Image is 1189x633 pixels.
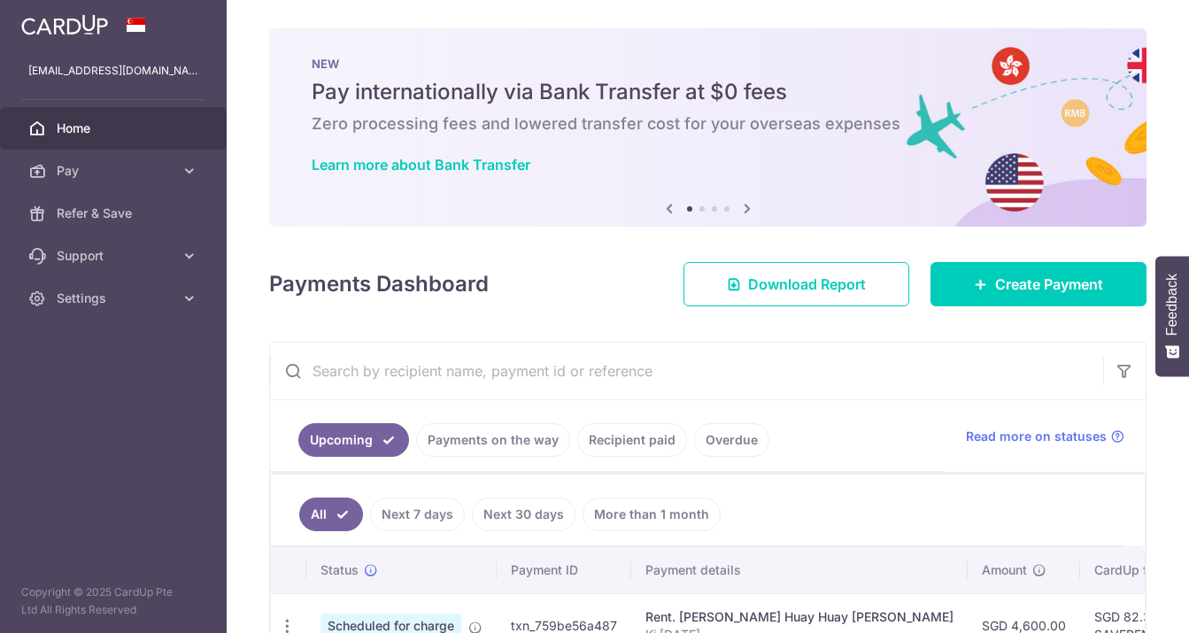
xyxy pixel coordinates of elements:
h5: Pay internationally via Bank Transfer at $0 fees [312,78,1104,106]
span: CardUp fee [1094,561,1162,579]
span: Create Payment [995,274,1103,295]
span: Read more on statuses [966,428,1107,445]
span: Download Report [748,274,866,295]
a: Upcoming [298,423,409,457]
div: Rent. [PERSON_NAME] Huay Huay [PERSON_NAME] [645,608,954,626]
a: Learn more about Bank Transfer [312,156,530,174]
th: Payment ID [497,547,631,593]
span: Feedback [1164,274,1180,336]
a: Overdue [694,423,769,457]
button: Feedback - Show survey [1155,256,1189,376]
span: Support [57,247,174,265]
a: Read more on statuses [966,428,1124,445]
a: Recipient paid [577,423,687,457]
span: Settings [57,289,174,307]
span: Amount [982,561,1027,579]
span: Pay [57,162,174,180]
h4: Payments Dashboard [269,268,489,300]
img: Bank transfer banner [269,28,1147,227]
p: NEW [312,57,1104,71]
img: CardUp [21,14,108,35]
a: Create Payment [930,262,1147,306]
input: Search by recipient name, payment id or reference [270,343,1103,399]
h6: Zero processing fees and lowered transfer cost for your overseas expenses [312,113,1104,135]
a: All [299,498,363,531]
a: Next 7 days [370,498,465,531]
span: Refer & Save [57,205,174,222]
a: Payments on the way [416,423,570,457]
a: Download Report [683,262,909,306]
span: Home [57,120,174,137]
a: More than 1 month [583,498,721,531]
p: [EMAIL_ADDRESS][DOMAIN_NAME] [28,62,198,80]
th: Payment details [631,547,968,593]
span: Status [320,561,359,579]
a: Next 30 days [472,498,575,531]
